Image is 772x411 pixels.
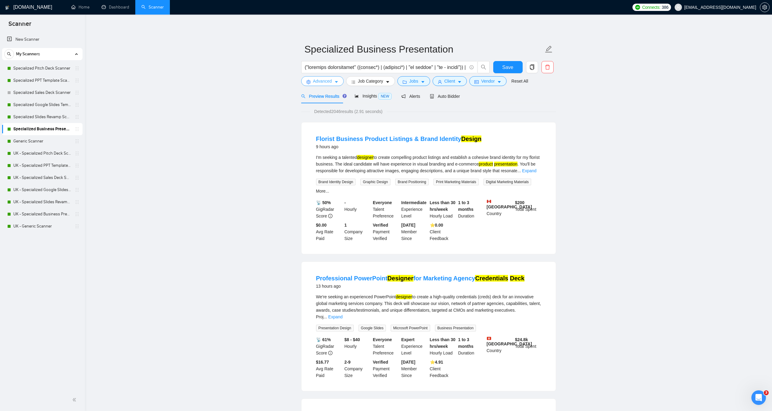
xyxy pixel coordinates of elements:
div: Company Size [343,359,372,379]
div: Client Feedback [429,222,457,242]
span: caret-down [386,80,390,84]
a: Generic Scanner [13,135,71,147]
span: setting [306,80,311,84]
a: UK - Specialized Business Presentation [13,208,71,220]
span: info-circle [470,65,474,69]
div: Avg Rate Paid [315,359,343,379]
span: notification [401,94,406,98]
div: Country [485,199,514,219]
iframe: Intercom live chat [751,390,766,405]
b: Verified [373,223,388,228]
button: settingAdvancedcaret-down [301,76,344,86]
div: Client Feedback [429,359,457,379]
span: Brand Identity Design [316,179,356,185]
b: 📡 50% [316,200,331,205]
b: 📡 61% [316,337,331,342]
span: Connects: [642,4,660,11]
button: Save [493,61,523,73]
span: Business Presentation [435,325,476,331]
mark: Credentials [475,275,508,282]
mark: Design [461,135,481,142]
div: Hourly [343,336,372,356]
span: Job Category [358,78,383,84]
span: Print Marketing Materials [433,179,479,185]
span: Save [502,63,513,71]
div: Talent Preference [372,336,400,356]
a: Specialized Sales Deck Scanner [13,87,71,99]
div: Member Since [400,359,429,379]
b: 1 to 3 months [458,337,474,349]
a: Reset All [511,78,528,84]
button: folderJobscaret-down [397,76,430,86]
span: holder [75,90,79,95]
div: Payment Verified [372,222,400,242]
a: Specialized PPT Template Scanner [13,74,71,87]
span: ... [517,168,521,173]
a: Expand [328,314,342,319]
span: 386 [662,4,668,11]
input: Scanner name... [305,42,544,57]
b: $8 - $40 [344,337,360,342]
a: UK - Generic Scanner [13,220,71,232]
mark: Designer [387,275,413,282]
b: [GEOGRAPHIC_DATA] [487,199,532,209]
span: delete [542,64,553,70]
mark: Deck [510,275,524,282]
span: holder [75,127,79,132]
div: Avg Rate Paid [315,222,343,242]
a: Professional PowerPointDesignerfor Marketing AgencyCredentials Deck [316,275,524,282]
span: caret-down [457,80,462,84]
img: logo [5,3,9,12]
img: 🇭🇰 [487,336,491,341]
button: search [477,61,490,73]
div: Member Since [400,222,429,242]
span: holder [75,115,79,119]
span: My Scanners [16,48,40,60]
button: barsJob Categorycaret-down [346,76,395,86]
b: Less than 30 hrs/week [430,200,456,212]
span: caret-down [421,80,425,84]
span: info-circle [328,351,332,355]
span: 3 [764,390,769,395]
span: holder [75,224,79,229]
span: bars [351,80,356,84]
mark: designer [357,155,373,160]
div: Duration [457,199,485,219]
div: Hourly Load [429,199,457,219]
button: setting [760,2,770,12]
a: setting [760,5,770,10]
a: New Scanner [7,33,78,46]
b: Everyone [373,200,392,205]
span: Digital Marketing Materials [484,179,531,185]
div: Total Spent [514,199,542,219]
span: holder [75,163,79,168]
div: I'm seeking a talented to create compelling product listings and establish a cohesive brand ident... [316,154,541,174]
span: idcard [474,80,479,84]
span: setting [760,5,769,10]
span: Vendor [481,78,494,84]
input: Search Freelance Jobs... [305,63,467,71]
div: Talent Preference [372,199,400,219]
span: info-circle [328,214,332,218]
b: $ 200 [515,200,524,205]
span: Presentation Design [316,325,354,331]
div: Experience Level [400,336,429,356]
b: Expert [401,337,415,342]
div: 9 hours ago [316,143,482,150]
div: We're seeking an experienced PowerPoint to create a high-quality credentials (creds) deck for an ... [316,293,541,320]
button: delete [541,61,554,73]
span: Advanced [313,78,332,84]
img: 🇨🇦 [487,199,491,204]
span: holder [75,187,79,192]
div: Experience Level [400,199,429,219]
span: ... [323,314,327,319]
a: UK - Specialized Google Slides Template Scanner [13,184,71,196]
b: Less than 30 hrs/week [430,337,456,349]
b: ⭐️ 4.91 [430,360,443,365]
div: GigRadar Score [315,336,343,356]
button: search [4,49,14,59]
li: New Scanner [2,33,83,46]
div: 13 hours ago [316,283,524,290]
span: Jobs [409,78,418,84]
span: user [676,5,680,9]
